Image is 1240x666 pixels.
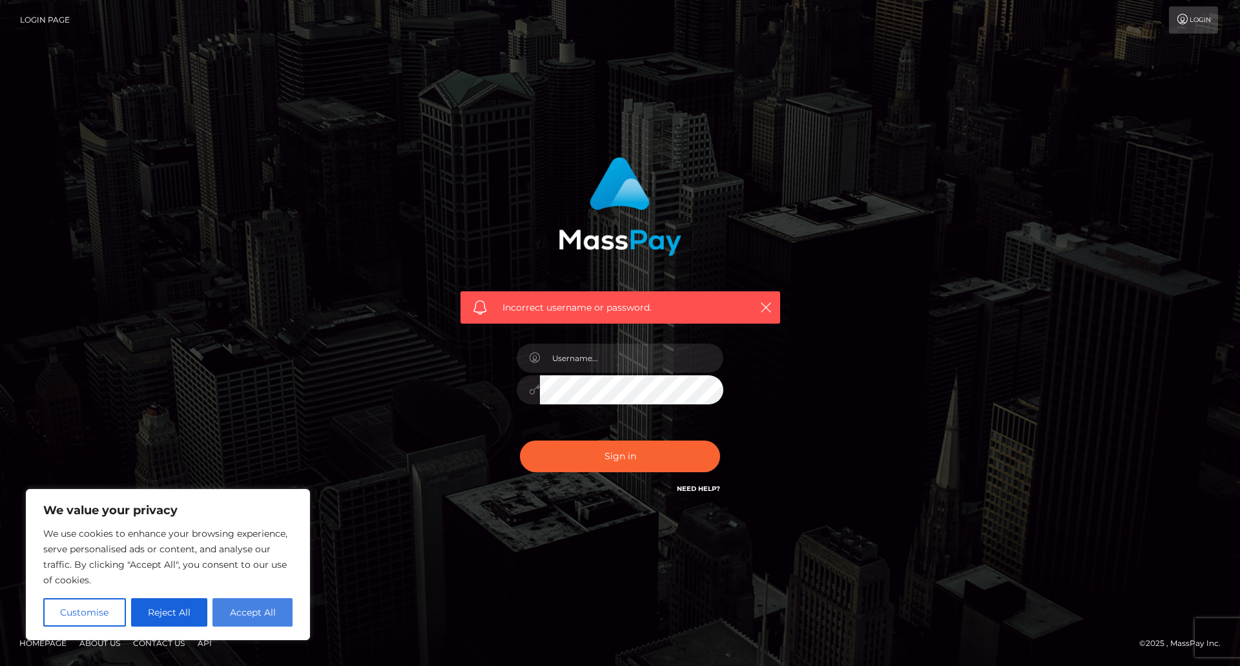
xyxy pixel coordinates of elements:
[1169,6,1218,34] a: Login
[43,503,293,518] p: We value your privacy
[20,6,70,34] a: Login Page
[26,489,310,640] div: We value your privacy
[520,441,720,472] button: Sign in
[540,344,723,373] input: Username...
[502,301,738,315] span: Incorrect username or password.
[128,633,190,653] a: Contact Us
[212,598,293,627] button: Accept All
[559,157,681,256] img: MassPay Login
[43,526,293,588] p: We use cookies to enhance your browsing experience, serve personalised ads or content, and analys...
[43,598,126,627] button: Customise
[131,598,208,627] button: Reject All
[677,484,720,493] a: Need Help?
[1139,636,1230,650] div: © 2025 , MassPay Inc.
[14,633,72,653] a: Homepage
[74,633,125,653] a: About Us
[192,633,217,653] a: API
